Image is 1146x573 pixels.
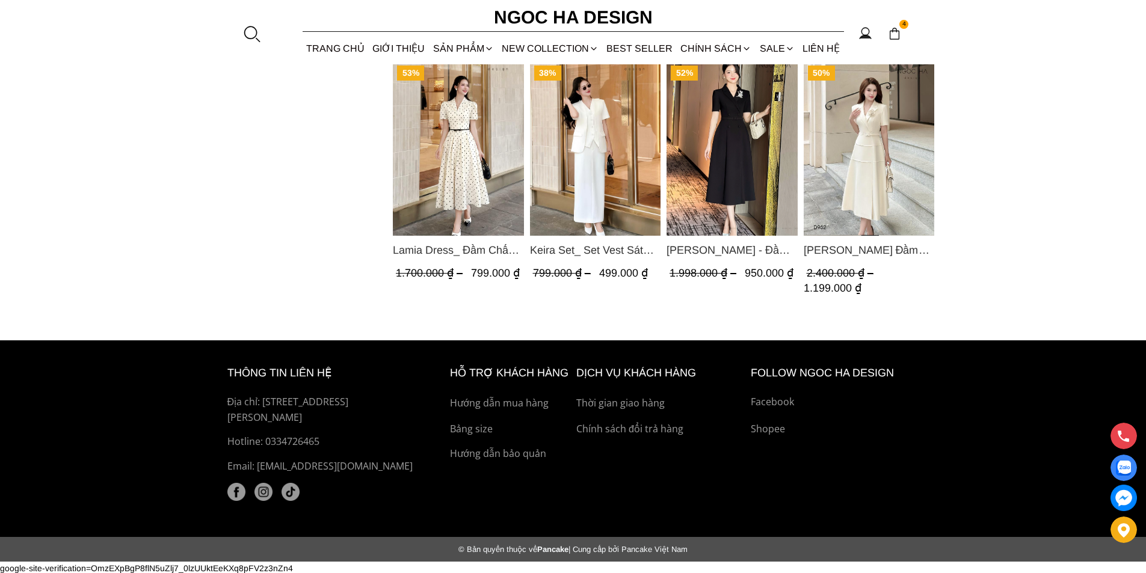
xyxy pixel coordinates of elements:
[227,459,422,474] p: Email: [EMAIL_ADDRESS][DOMAIN_NAME]
[450,364,570,382] h6: hỗ trợ khách hàng
[529,61,661,236] img: Keira Set_ Set Vest Sát Nách Kết Hợp Chân Váy Bút Chì Mix Áo Khoác BJ141+ A1083
[393,61,524,236] img: Lamia Dress_ Đầm Chấm Bi Cổ Vest Màu Kem D1003
[254,483,273,501] img: instagram
[576,421,745,437] a: Chính sách đổi trả hàng
[303,32,369,64] a: TRANG CHỦ
[603,32,677,64] a: BEST SELLER
[393,61,524,236] a: Product image - Lamia Dress_ Đầm Chấm Bi Cổ Vest Màu Kem D1003
[667,61,798,236] img: Irene Dress - Đầm Vest Dáng Xòe Kèm Đai D713
[393,242,524,259] span: Lamia Dress_ Đầm Chấm Bi Cổ Vest Màu Kem D1003
[803,242,934,259] a: Link to Louisa Dress_ Đầm Cổ Vest Cài Hoa Tùng May Gân Nổi Kèm Đai Màu Bee D952
[532,267,593,279] span: 799.000 ₫
[670,267,739,279] span: 1.998.000 ₫
[568,545,688,554] span: | Cung cấp bởi Pancake Việt Nam
[529,242,661,259] span: Keira Set_ Set Vest Sát Nách Kết Hợp Chân Váy Bút Chì Mix Áo Khoác BJ141+ A1083
[667,242,798,259] span: [PERSON_NAME] - Đầm Vest Dáng Xòe Kèm Đai D713
[396,267,466,279] span: 1.700.000 ₫
[429,32,498,64] div: SẢN PHẨM
[1111,485,1137,511] a: messenger
[751,394,919,410] a: Facebook
[450,396,570,411] a: Hướng dẫn mua hàng
[1116,461,1131,476] img: Display image
[751,421,919,437] a: Shopee
[745,267,793,279] span: 950.000 ₫
[803,61,934,236] a: Product image - Louisa Dress_ Đầm Cổ Vest Cài Hoa Tùng May Gân Nổi Kèm Đai Màu Bee D952
[667,242,798,259] a: Link to Irene Dress - Đầm Vest Dáng Xòe Kèm Đai D713
[393,242,524,259] a: Link to Lamia Dress_ Đầm Chấm Bi Cổ Vest Màu Kem D1003
[282,483,300,501] a: tiktok
[667,61,798,236] a: Product image - Irene Dress - Đầm Vest Dáng Xòe Kèm Đai D713
[1111,455,1137,481] a: Display image
[576,396,745,411] a: Thời gian giao hàng
[450,446,570,462] a: Hướng dẫn bảo quản
[599,267,647,279] span: 499.000 ₫
[227,364,422,382] h6: thông tin liên hệ
[227,434,422,450] a: Hotline: 0334726465
[458,545,537,554] span: © Bản quyền thuộc về
[216,545,931,554] div: Pancake
[677,32,756,64] div: Chính sách
[529,61,661,236] a: Product image - Keira Set_ Set Vest Sát Nách Kết Hợp Chân Váy Bút Chì Mix Áo Khoác BJ141+ A1083
[483,3,664,32] a: Ngoc Ha Design
[803,242,934,259] span: [PERSON_NAME] Đầm Cổ Vest Cài Hoa Tùng May Gân Nổi Kèm Đai Màu Bee D952
[450,421,570,437] a: Bảng size
[756,32,798,64] a: SALE
[227,483,245,501] a: facebook (1)
[888,27,901,40] img: img-CART-ICON-ksit0nf1
[803,61,934,236] img: Louisa Dress_ Đầm Cổ Vest Cài Hoa Tùng May Gân Nổi Kèm Đai Màu Bee D952
[751,364,919,382] h6: Follow ngoc ha Design
[576,364,745,382] h6: Dịch vụ khách hàng
[798,32,843,64] a: LIÊN HỆ
[899,20,909,29] span: 4
[498,32,602,64] a: NEW COLLECTION
[806,267,876,279] span: 2.400.000 ₫
[529,242,661,259] a: Link to Keira Set_ Set Vest Sát Nách Kết Hợp Chân Váy Bút Chì Mix Áo Khoác BJ141+ A1083
[369,32,429,64] a: GIỚI THIỆU
[803,282,861,294] span: 1.199.000 ₫
[471,267,520,279] span: 799.000 ₫
[227,394,422,425] p: Địa chỉ: [STREET_ADDRESS][PERSON_NAME]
